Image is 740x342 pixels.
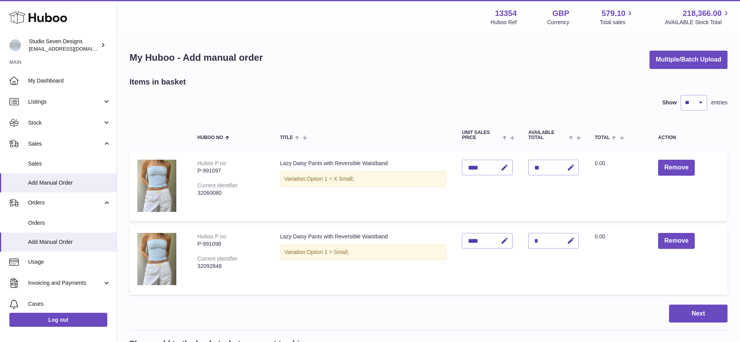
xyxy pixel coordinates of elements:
[462,130,500,140] span: Unit Sales Price
[130,51,263,64] h1: My Huboo - Add manual order
[197,233,226,240] div: Huboo P no
[711,99,728,106] span: entries
[28,179,111,187] span: Add Manual Order
[9,313,107,327] a: Log out
[197,263,264,270] div: 32092848
[272,225,454,294] td: Lazy Daisy Pants with Reversible Waistband
[197,189,264,197] div: 32060080
[600,19,634,26] span: Total sales
[649,51,728,69] button: Multiple/Batch Upload
[28,160,111,167] span: Sales
[683,8,722,19] span: 218,366.00
[602,8,625,19] span: 579.10
[28,238,111,246] span: Add Manual Order
[669,305,728,323] button: Next
[307,176,354,182] span: Option 1 = X Small;
[594,135,610,140] span: Total
[28,258,111,266] span: Usage
[130,77,186,87] h2: Items in basket
[28,98,103,106] span: Listings
[280,244,447,260] div: Variation:
[197,182,238,189] div: Current identifier
[495,8,517,19] strong: 13354
[28,77,111,85] span: My Dashboard
[665,19,731,26] span: AVAILABLE Stock Total
[29,46,115,52] span: [EMAIL_ADDRESS][DOMAIN_NAME]
[547,19,570,26] div: Currency
[29,38,99,53] div: Studio Seven Designs
[658,160,695,176] button: Remove
[658,135,720,140] div: Action
[137,233,176,285] img: Lazy Daisy Pants with Reversible Waistband
[9,39,21,51] img: internalAdmin-13354@internal.huboo.com
[197,135,223,140] span: Huboo no
[197,160,226,166] div: Huboo P no
[197,256,238,262] div: Current identifier
[594,233,605,240] span: 0.00
[28,279,103,287] span: Invoicing and Payments
[28,119,103,127] span: Stock
[665,8,731,26] a: 218,366.00 AVAILABLE Stock Total
[272,152,454,221] td: Lazy Daisy Pants with Reversible Waistband
[197,240,264,248] div: P-991098
[658,233,695,249] button: Remove
[662,99,677,106] label: Show
[137,160,176,212] img: Lazy Daisy Pants with Reversible Waistband
[528,130,567,140] span: AVAILABLE Total
[28,199,103,206] span: Orders
[197,167,264,175] div: P-991097
[280,171,447,187] div: Variation:
[28,300,111,308] span: Cases
[280,135,293,140] span: Title
[552,8,569,19] strong: GBP
[307,249,349,255] span: Option 1 = Small;
[491,19,517,26] div: Huboo Ref
[600,8,634,26] a: 579.10 Total sales
[28,140,103,148] span: Sales
[594,160,605,166] span: 0.00
[28,219,111,227] span: Orders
